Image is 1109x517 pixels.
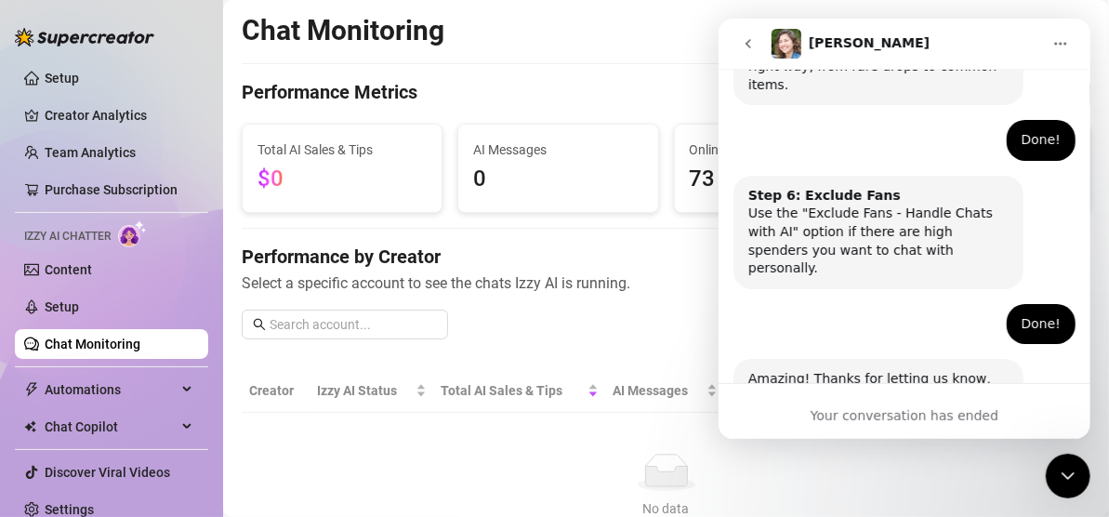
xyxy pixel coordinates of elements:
span: Chat Copilot [45,412,177,442]
h4: Performance Metrics [242,79,417,109]
div: Amazing! Thanks for letting us know, I’ll review your bio now and make sure everything looks good... [30,351,290,443]
span: 0 [473,162,642,197]
span: thunderbolt [24,382,39,397]
th: Total AI Sales & Tips [434,369,606,413]
img: AI Chatter [118,220,147,247]
iframe: Intercom live chat [719,19,1090,439]
a: Settings [45,502,94,517]
th: Creator [242,369,310,413]
a: Setup [45,71,79,86]
span: Total AI Sales & Tips [442,380,584,401]
span: 73 [690,162,859,197]
th: Izzy AI Status [310,369,434,413]
h2: Chat Monitoring [242,13,444,48]
span: Izzy AI Chatter [24,228,111,245]
span: AI Messages [614,380,703,401]
a: Team Analytics [45,145,136,160]
span: AI Messages [473,139,642,160]
span: $0 [257,166,284,192]
a: Creator Analytics [45,100,193,130]
span: Total AI Sales & Tips [257,139,427,160]
span: Automations [45,375,177,404]
a: Purchase Subscription [45,182,178,197]
a: Discover Viral Videos [45,465,170,480]
input: Search account... [270,314,437,335]
span: Online Fans Contacted [690,139,859,160]
th: AI Messages [606,369,725,413]
span: Izzy AI Status [317,380,412,401]
a: Setup [45,299,79,314]
span: search [253,318,266,331]
a: Chat Monitoring [45,337,140,351]
iframe: Intercom live chat [1046,454,1090,498]
img: logo-BBDzfeDw.svg [15,28,154,46]
div: Amazing! Thanks for letting us know, I’ll review your bio now and make sure everything looks good... [15,340,305,454]
h4: Performance by Creator [242,244,1090,270]
img: Chat Copilot [24,420,36,433]
div: Ella says… [15,340,357,495]
a: Content [45,262,92,277]
span: Select a specific account to see the chats Izzy AI is running. [242,272,1090,295]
